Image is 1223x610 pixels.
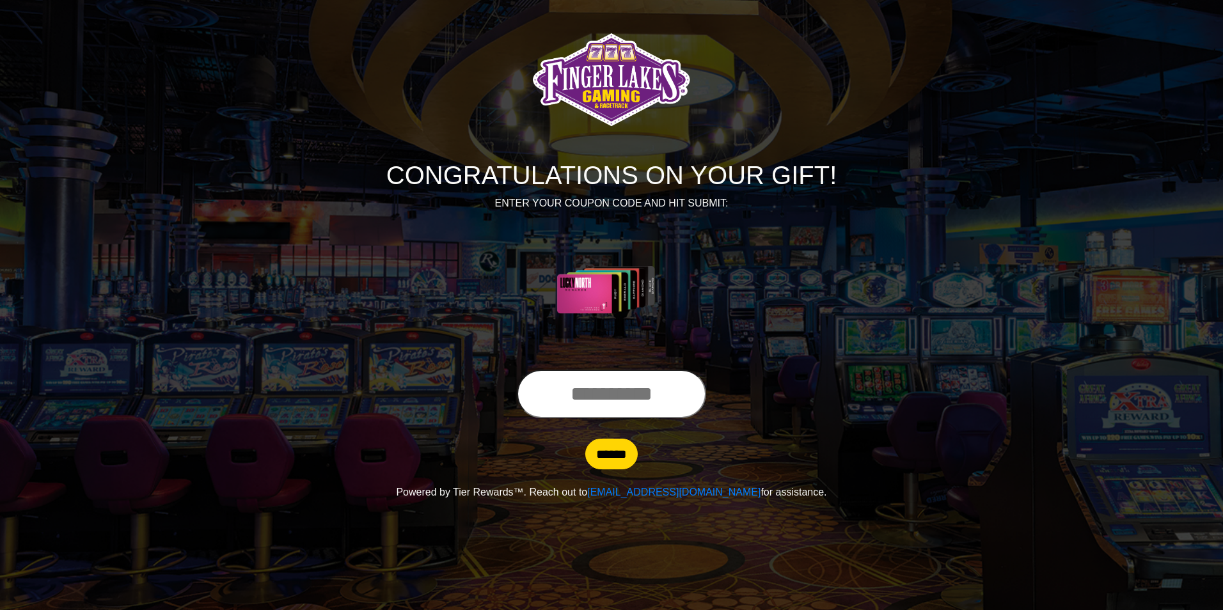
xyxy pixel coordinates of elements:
[529,17,695,145] img: Logo
[587,487,761,497] a: [EMAIL_ADDRESS][DOMAIN_NAME]
[396,487,826,497] span: Powered by Tier Rewards™. Reach out to for assistance.
[256,196,967,211] p: ENTER YOUR COUPON CODE AND HIT SUBMIT:
[256,160,967,191] h1: CONGRATULATIONS ON YOUR GIFT!
[526,226,697,354] img: Center Image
